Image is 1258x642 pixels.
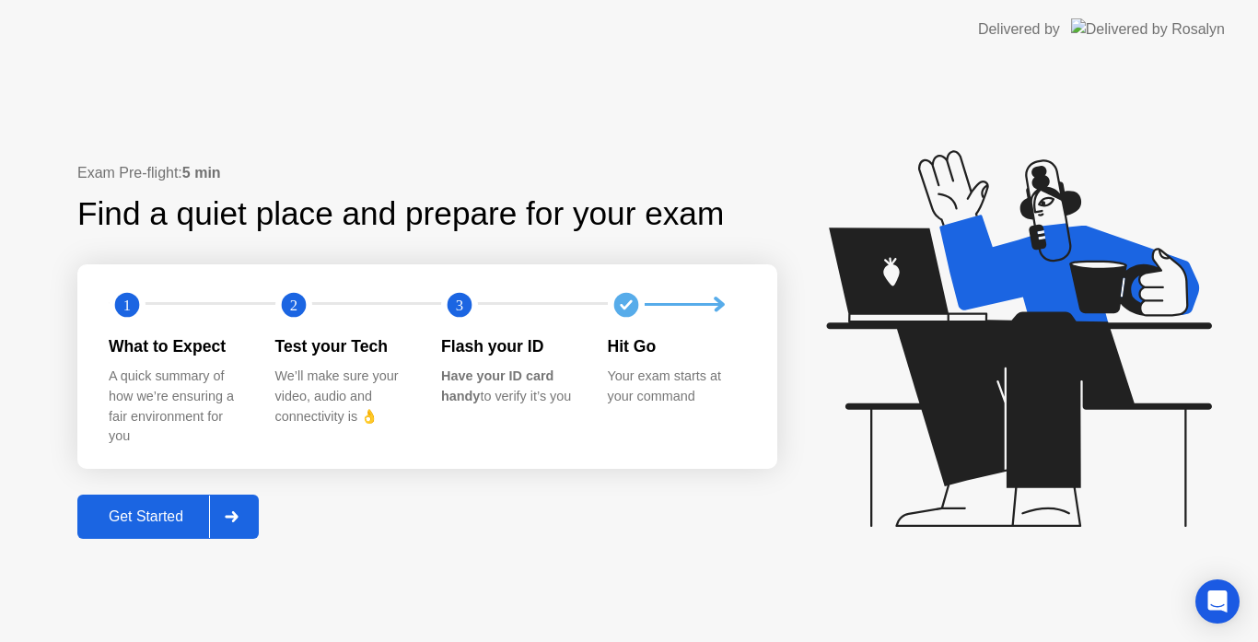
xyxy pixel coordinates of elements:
div: Exam Pre-flight: [77,162,777,184]
div: We’ll make sure your video, audio and connectivity is 👌 [275,367,413,426]
b: Have your ID card handy [441,368,553,403]
img: Delivered by Rosalyn [1071,18,1225,40]
div: Hit Go [608,334,745,358]
b: 5 min [182,165,221,181]
text: 3 [456,297,463,314]
div: A quick summary of how we’re ensuring a fair environment for you [109,367,246,446]
div: Your exam starts at your command [608,367,745,406]
div: Delivered by [978,18,1060,41]
button: Get Started [77,495,259,539]
div: Open Intercom Messenger [1195,579,1240,624]
div: Test your Tech [275,334,413,358]
text: 2 [289,297,297,314]
div: Flash your ID [441,334,578,358]
div: What to Expect [109,334,246,358]
div: Get Started [83,508,209,525]
text: 1 [123,297,131,314]
div: Find a quiet place and prepare for your exam [77,190,727,239]
div: to verify it’s you [441,367,578,406]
